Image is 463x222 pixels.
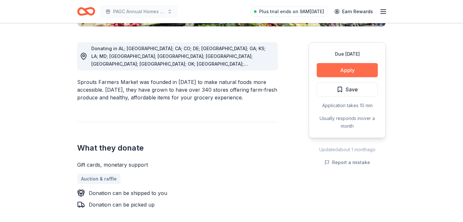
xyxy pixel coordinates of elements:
div: Usually responds in over a month [317,115,378,130]
span: PAGC Annual Homes Tour [113,8,165,15]
div: Sprouts Farmers Market was founded in [DATE] to make natural foods more accessible. [DATE], they ... [77,78,278,101]
a: Auction & raffle [77,174,121,184]
a: Earn Rewards [331,6,377,17]
div: Updated about 1 month ago [309,146,386,153]
div: Application takes 10 min [317,102,378,109]
div: Due [DATE] [317,50,378,58]
button: Report a mistake [324,159,370,166]
div: Donation can be shipped to you [89,189,167,197]
a: Home [77,4,95,19]
span: Plus trial ends on 9AM[DATE] [259,8,324,15]
h2: What they donate [77,143,278,153]
button: PAGC Annual Homes Tour [100,5,177,18]
span: Donating in AL; [GEOGRAPHIC_DATA]; CA; CO; DE; [GEOGRAPHIC_DATA]; GA; KS; LA; MD; [GEOGRAPHIC_DAT... [91,46,266,82]
button: Apply [317,63,378,77]
div: Gift cards, monetary support [77,161,278,169]
span: Save [346,85,358,94]
a: Plus trial ends on 9AM[DATE] [250,6,328,17]
div: Donation can be picked up [89,201,155,208]
button: Save [317,82,378,97]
